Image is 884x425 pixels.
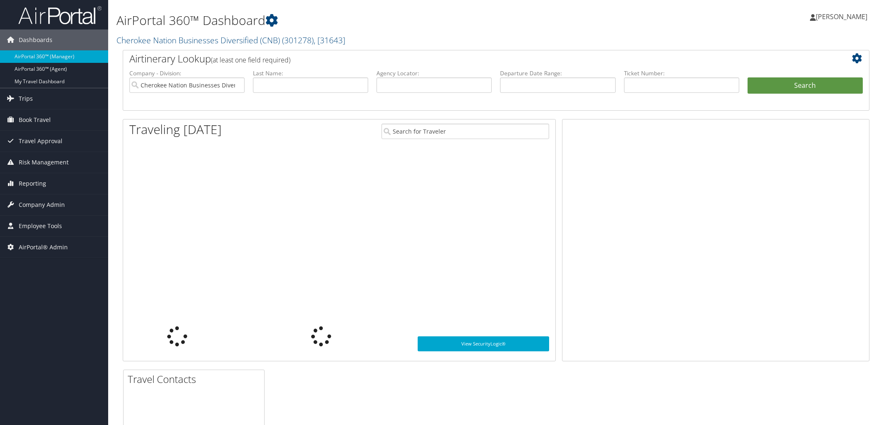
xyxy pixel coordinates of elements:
h1: Traveling [DATE] [129,121,222,138]
span: [PERSON_NAME] [816,12,867,21]
span: ( 301278 ) [282,35,314,46]
a: Cherokee Nation Businesses Diversified (CNB) [116,35,345,46]
label: Departure Date Range: [500,69,615,77]
h2: Airtinerary Lookup [129,52,801,66]
span: Travel Approval [19,131,62,152]
img: airportal-logo.png [18,5,102,25]
a: [PERSON_NAME] [810,4,876,29]
label: Last Name: [253,69,368,77]
input: Search for Traveler [381,124,549,139]
span: (at least one field required) [211,55,290,65]
span: Employee Tools [19,216,62,236]
span: , [ 31643 ] [314,35,345,46]
label: Agency Locator: [376,69,492,77]
span: Company Admin [19,194,65,215]
span: Dashboards [19,30,52,50]
label: Ticket Number: [624,69,739,77]
label: Company - Division: [129,69,245,77]
h2: Travel Contacts [128,372,264,386]
span: Reporting [19,173,46,194]
span: Trips [19,88,33,109]
span: AirPortal® Admin [19,237,68,258]
span: Risk Management [19,152,69,173]
h1: AirPortal 360™ Dashboard [116,12,623,29]
button: Search [748,77,863,94]
a: View SecurityLogic® [418,336,549,351]
span: Book Travel [19,109,51,130]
